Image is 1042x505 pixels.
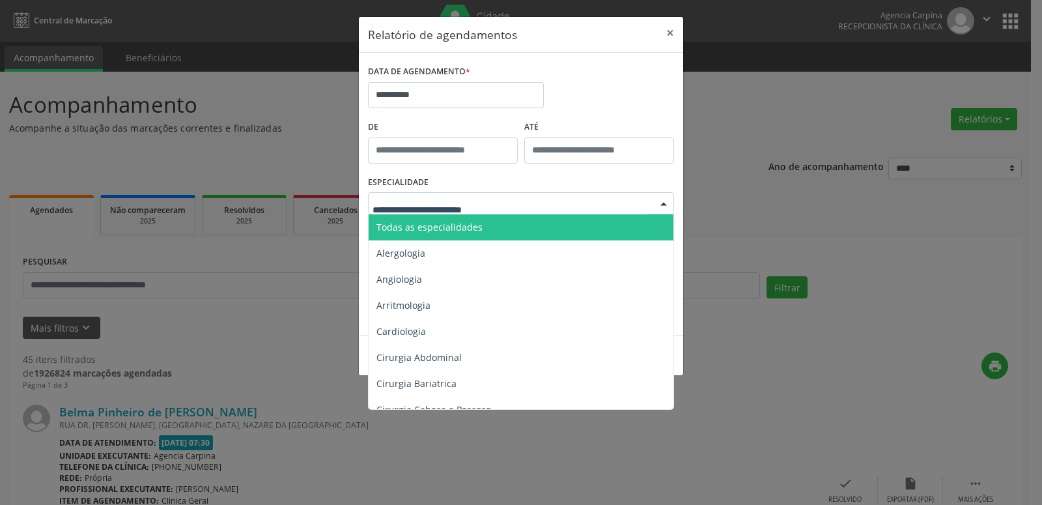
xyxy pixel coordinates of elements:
[368,173,429,193] label: ESPECIALIDADE
[368,26,517,43] h5: Relatório de agendamentos
[376,221,483,233] span: Todas as especialidades
[376,403,491,416] span: Cirurgia Cabeça e Pescoço
[524,117,674,137] label: ATÉ
[376,273,422,285] span: Angiologia
[368,117,518,137] label: De
[376,299,430,311] span: Arritmologia
[376,351,462,364] span: Cirurgia Abdominal
[376,377,457,390] span: Cirurgia Bariatrica
[376,325,426,338] span: Cardiologia
[368,62,470,82] label: DATA DE AGENDAMENTO
[376,247,425,259] span: Alergologia
[657,17,683,49] button: Close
